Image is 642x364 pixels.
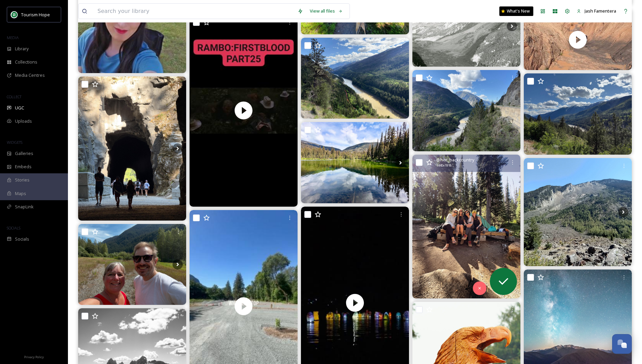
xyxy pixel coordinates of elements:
input: Search your library [94,4,294,19]
img: Day 37: Hope - Richmond #trail #travel #vacation #summer2025 #nature #roadtrip #flora #canada #mo... [524,158,632,266]
img: thumbnail [524,9,632,70]
img: #FraserCanyon #BritishColumbia #Canada #exploreBC #バンクーバー #風景 #カナダ #海外生活 [412,70,520,151]
span: 1440 x 1918 [436,163,451,168]
span: MEDIA [7,35,19,40]
img: thumbnail [190,15,298,207]
button: Open Chat [612,334,632,354]
span: COLLECT [7,94,21,99]
a: Privacy Policy [24,352,44,361]
img: The Othello Tunnels, located in Hope, British Columbia, are scenic railway tunnels that have beco... [78,76,186,221]
span: SOCIALS [7,225,20,230]
span: Embeds [15,163,32,170]
img: Had a great weekend with this guy ❤️ Walked through the big meadow, along the river trail and saw... [78,224,186,305]
span: SnapLink [15,204,34,210]
span: Collections [15,59,37,65]
span: Stories [15,177,30,183]
a: What's New [499,6,533,16]
span: Media Centres [15,72,45,79]
span: Maps [15,190,26,197]
span: Uploads [15,118,32,124]
span: Galleries [15,150,33,157]
img: logo.png [11,11,18,18]
span: Socials [15,236,29,242]
span: Tourism Hope [21,12,50,18]
img: #FraserCanyon #BritishColumbia #Canada #exploreBC #バンクーバー #風景 #カナダ #海外生活 [301,38,409,119]
img: A few more #ManningPark pics 🌲🌲 [301,122,409,203]
a: Jash Famentera [573,4,620,18]
img: Backpacking weekend success! Super proud of these women!! . . . . . . . . #HerBackcountry #WomenW... [412,155,520,299]
span: @ her_backcountry [436,157,474,163]
span: Library [15,46,29,52]
span: WIDGETS [7,140,22,145]
span: Jash Famentera [585,8,616,14]
img: #FraserCanyon #BritishColumbia #Canada #exploreBC #バンクーバー #風景 #カナダ #海外生活 [524,73,632,155]
span: UGC [15,105,24,111]
a: View all files [306,4,346,18]
span: Privacy Policy [24,355,44,359]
